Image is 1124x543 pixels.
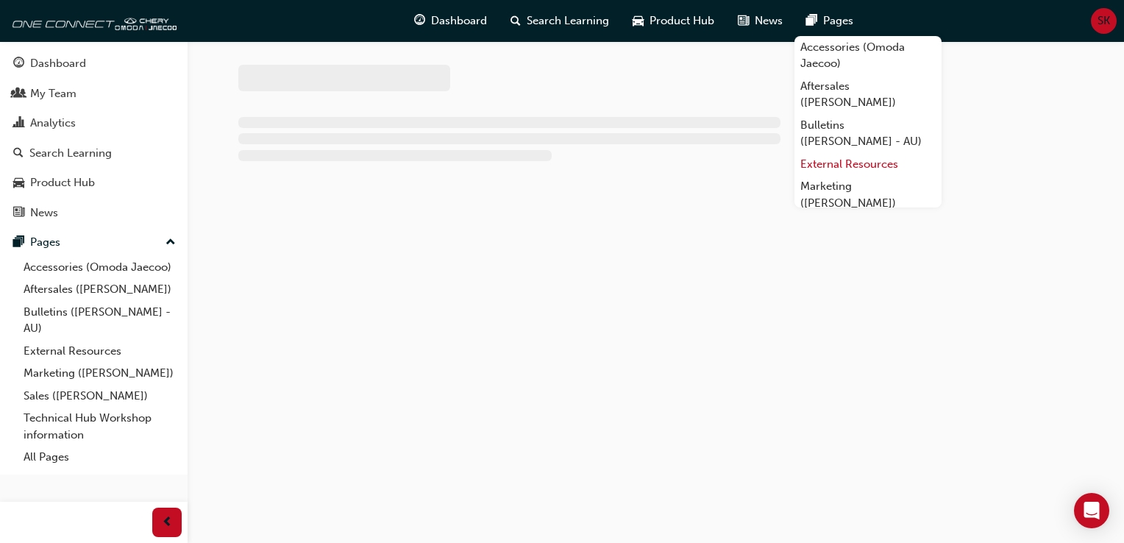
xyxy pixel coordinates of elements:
div: Dashboard [30,55,86,72]
span: search-icon [511,12,521,30]
span: car-icon [633,12,644,30]
span: up-icon [166,233,176,252]
span: news-icon [13,207,24,220]
a: Product Hub [6,169,182,196]
a: Accessories (Omoda Jaecoo) [794,36,942,75]
span: prev-icon [162,514,173,532]
span: Dashboard [431,13,487,29]
a: Accessories (Omoda Jaecoo) [18,256,182,279]
a: Sales ([PERSON_NAME]) [18,385,182,408]
a: Technical Hub Workshop information [18,407,182,446]
a: pages-iconPages [794,6,865,36]
span: pages-icon [806,12,817,30]
button: Pages [6,229,182,256]
div: Pages [30,234,60,251]
a: Marketing ([PERSON_NAME]) [794,175,942,214]
button: SK [1091,8,1117,34]
a: Analytics [6,110,182,137]
a: Search Learning [6,140,182,167]
span: Product Hub [650,13,714,29]
span: news-icon [738,12,749,30]
span: SK [1098,13,1110,29]
a: External Resources [18,340,182,363]
a: Bulletins ([PERSON_NAME] - AU) [18,301,182,340]
div: Product Hub [30,174,95,191]
button: DashboardMy TeamAnalyticsSearch LearningProduct HubNews [6,47,182,229]
a: guage-iconDashboard [402,6,499,36]
span: pages-icon [13,236,24,249]
div: Search Learning [29,145,112,162]
a: Aftersales ([PERSON_NAME]) [18,278,182,301]
div: My Team [30,85,77,102]
a: All Pages [18,446,182,469]
div: Analytics [30,115,76,132]
div: Open Intercom Messenger [1074,493,1109,528]
span: guage-icon [13,57,24,71]
span: people-icon [13,88,24,101]
span: car-icon [13,177,24,190]
img: oneconnect [7,6,177,35]
a: Dashboard [6,50,182,77]
span: Search Learning [527,13,609,29]
a: News [6,199,182,227]
a: news-iconNews [726,6,794,36]
span: Pages [823,13,853,29]
a: Marketing ([PERSON_NAME]) [18,362,182,385]
span: search-icon [13,147,24,160]
span: guage-icon [414,12,425,30]
a: search-iconSearch Learning [499,6,621,36]
a: My Team [6,80,182,107]
a: Bulletins ([PERSON_NAME] - AU) [794,114,942,153]
a: car-iconProduct Hub [621,6,726,36]
span: News [755,13,783,29]
div: News [30,205,58,221]
a: External Resources [794,153,942,176]
a: Aftersales ([PERSON_NAME]) [794,75,942,114]
span: chart-icon [13,117,24,130]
